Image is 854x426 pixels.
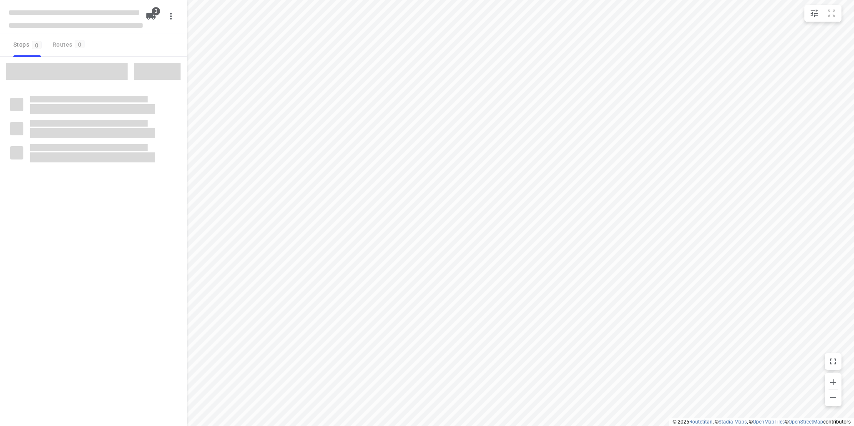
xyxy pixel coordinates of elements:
[804,5,841,22] div: small contained button group
[806,5,823,22] button: Map settings
[673,419,851,425] li: © 2025 , © , © © contributors
[753,419,785,425] a: OpenMapTiles
[689,419,713,425] a: Routetitan
[789,419,823,425] a: OpenStreetMap
[718,419,747,425] a: Stadia Maps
